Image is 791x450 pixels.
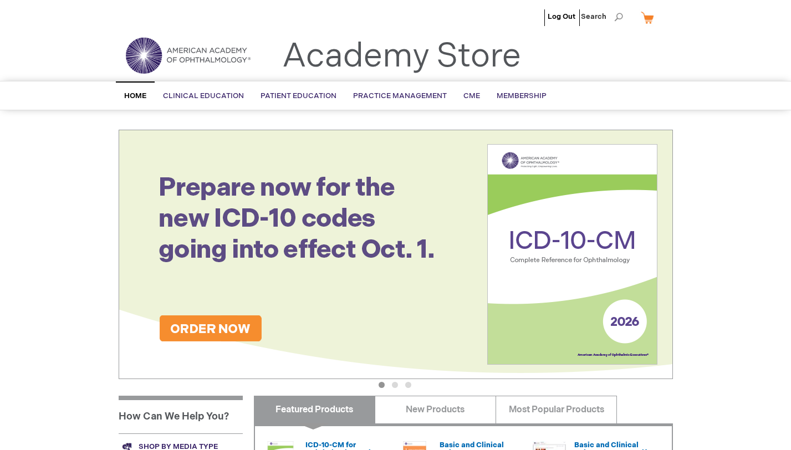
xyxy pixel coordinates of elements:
a: New Products [375,396,496,423]
h1: How Can We Help You? [119,396,243,433]
button: 3 of 3 [405,382,411,388]
span: Search [581,6,623,28]
button: 2 of 3 [392,382,398,388]
span: CME [463,91,480,100]
a: Most Popular Products [496,396,617,423]
a: Log Out [548,12,575,21]
span: Membership [497,91,547,100]
button: 1 of 3 [379,382,385,388]
a: Academy Store [282,37,521,76]
span: Practice Management [353,91,447,100]
span: Patient Education [261,91,336,100]
span: Home [124,91,146,100]
span: Clinical Education [163,91,244,100]
a: Featured Products [254,396,375,423]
